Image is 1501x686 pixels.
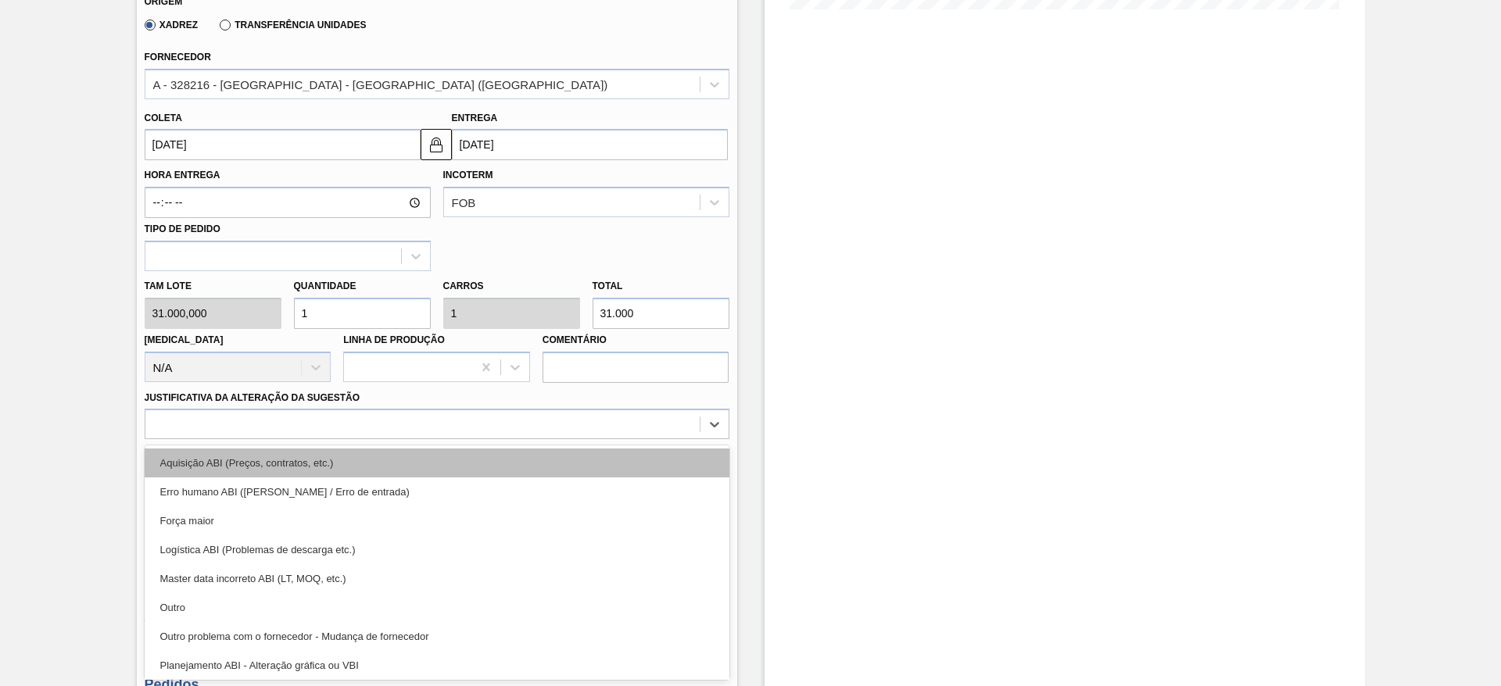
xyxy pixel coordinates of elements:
[145,113,182,123] label: Coleta
[145,223,220,234] label: Tipo de pedido
[452,129,728,160] input: dd/mm/yyyy
[145,443,729,466] label: Observações
[145,392,360,403] label: Justificativa da Alteração da Sugestão
[145,593,729,622] div: Outro
[145,164,431,187] label: Hora Entrega
[145,535,729,564] div: Logística ABI (Problemas de descarga etc.)
[543,329,729,352] label: Comentário
[145,129,421,160] input: dd/mm/yyyy
[145,52,211,63] label: Fornecedor
[443,280,484,291] label: Carros
[443,170,493,180] label: Incoterm
[145,20,199,30] label: Xadrez
[145,651,729,680] div: Planejamento ABI - Alteração gráfica ou VBI
[421,129,452,160] button: locked
[294,280,356,291] label: Quantidade
[452,113,498,123] label: Entrega
[145,506,729,535] div: Força maior
[145,334,224,345] label: [MEDICAL_DATA]
[343,334,445,345] label: Linha de Produção
[145,564,729,593] div: Master data incorreto ABI (LT, MOQ, etc.)
[220,20,366,30] label: Transferência Unidades
[145,622,729,651] div: Outro problema com o fornecedor - Mudança de fornecedor
[145,275,281,298] label: Tam lote
[427,135,446,154] img: locked
[145,448,729,477] div: Aquisição ABI (Preços, contratos, etc.)
[153,77,608,91] div: A - 328216 - [GEOGRAPHIC_DATA] - [GEOGRAPHIC_DATA] ([GEOGRAPHIC_DATA])
[145,477,729,506] div: Erro humano ABI ([PERSON_NAME] / Erro de entrada)
[452,196,476,209] div: FOB
[593,280,623,291] label: Total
